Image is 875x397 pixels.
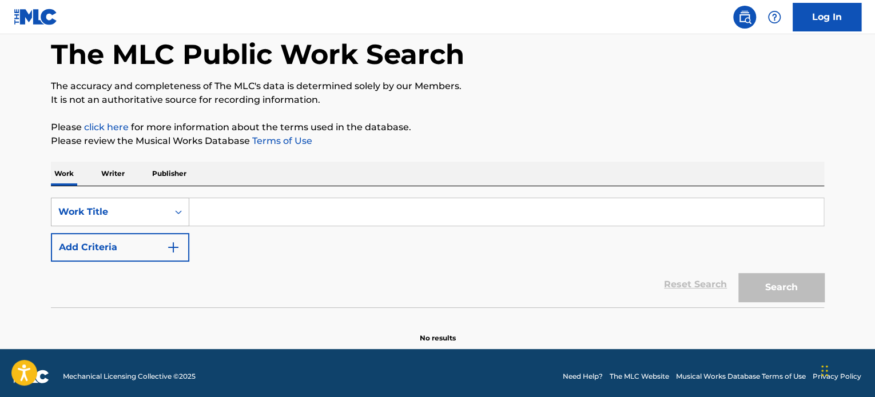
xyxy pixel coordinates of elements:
[51,134,824,148] p: Please review the Musical Works Database
[149,162,190,186] p: Publisher
[813,371,861,382] a: Privacy Policy
[51,198,824,307] form: Search Form
[793,3,861,31] a: Log In
[733,6,756,29] a: Public Search
[563,371,603,382] a: Need Help?
[98,162,128,186] p: Writer
[51,162,77,186] p: Work
[63,371,196,382] span: Mechanical Licensing Collective © 2025
[767,10,781,24] img: help
[51,37,464,71] h1: The MLC Public Work Search
[166,240,180,254] img: 9d2ae6d4665cec9f34b9.svg
[763,6,786,29] div: Help
[420,319,456,343] p: No results
[610,371,669,382] a: The MLC Website
[14,9,58,25] img: MLC Logo
[58,205,161,219] div: Work Title
[84,122,129,133] a: click here
[51,121,824,134] p: Please for more information about the terms used in the database.
[250,135,312,146] a: Terms of Use
[818,342,875,397] iframe: Chat Widget
[51,79,824,93] p: The accuracy and completeness of The MLC's data is determined solely by our Members.
[51,233,189,262] button: Add Criteria
[51,93,824,107] p: It is not an authoritative source for recording information.
[676,371,806,382] a: Musical Works Database Terms of Use
[821,354,828,388] div: Drag
[738,10,751,24] img: search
